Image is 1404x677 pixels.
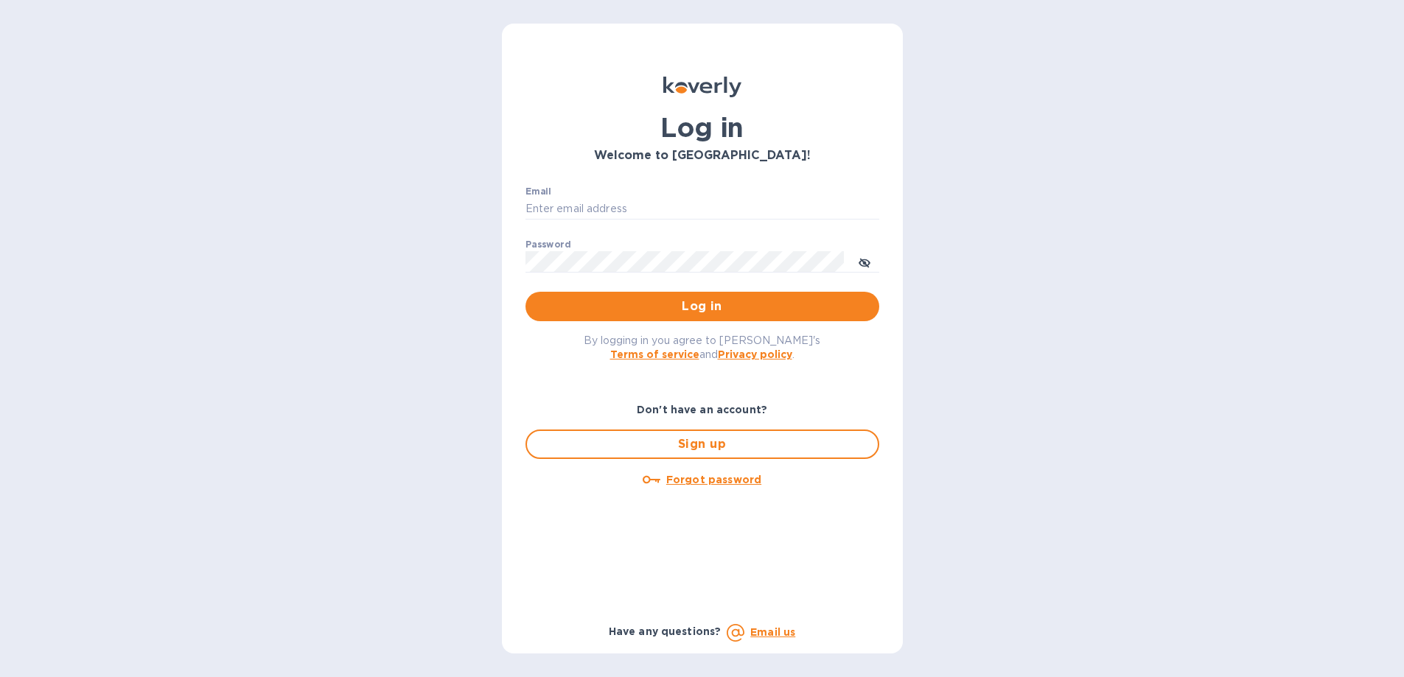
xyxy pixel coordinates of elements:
[539,435,866,453] span: Sign up
[525,240,570,249] label: Password
[663,77,741,97] img: Koverly
[537,298,867,315] span: Log in
[525,187,551,196] label: Email
[850,247,879,276] button: toggle password visibility
[525,112,879,143] h1: Log in
[525,149,879,163] h3: Welcome to [GEOGRAPHIC_DATA]!
[525,429,879,459] button: Sign up
[525,198,879,220] input: Enter email address
[666,474,761,485] u: Forgot password
[525,292,879,321] button: Log in
[609,625,722,637] b: Have any questions?
[637,404,767,415] b: Don't have an account?
[584,334,820,360] span: By logging in you agree to [PERSON_NAME]'s and .
[718,348,792,360] a: Privacy policy
[610,348,699,360] a: Terms of service
[750,626,795,638] a: Email us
